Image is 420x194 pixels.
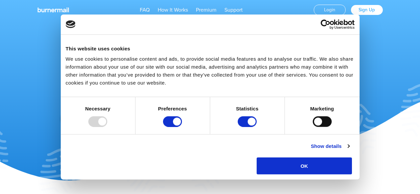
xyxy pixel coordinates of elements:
strong: Statistics [236,105,259,111]
strong: Necessary [85,105,111,111]
div: This website uses cookies [66,44,355,52]
strong: Preferences [158,105,187,111]
img: logo [66,21,76,28]
button: OK [257,158,352,174]
a: Premium [196,7,216,13]
a: Sign Up [351,5,383,15]
a: How It Works [158,7,188,13]
a: Show details [311,142,349,150]
a: FAQ [140,7,150,13]
div: We use cookies to personalise content and ads, to provide social media features and to analyse ou... [66,55,355,87]
a: Usercentrics Cookiebot - opens in a new window [296,19,355,29]
a: Support [224,7,243,13]
a: Login [314,5,346,15]
img: Burnermail logo white [38,7,69,13]
strong: Marketing [310,105,334,111]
